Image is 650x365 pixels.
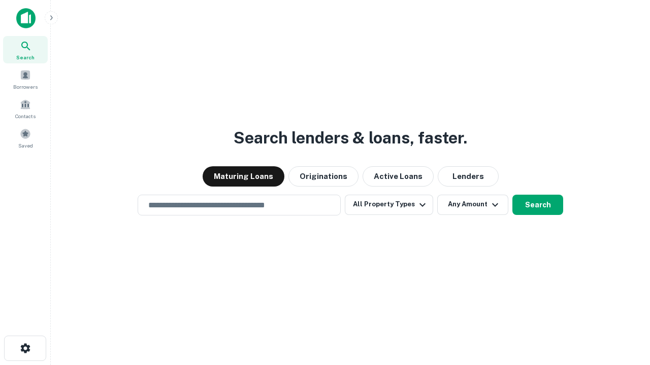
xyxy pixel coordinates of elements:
[345,195,433,215] button: All Property Types
[18,141,33,150] span: Saved
[363,166,434,187] button: Active Loans
[203,166,284,187] button: Maturing Loans
[437,195,508,215] button: Any Amount
[288,166,359,187] button: Originations
[16,8,36,28] img: capitalize-icon.png
[16,53,35,61] span: Search
[599,284,650,333] iframe: Chat Widget
[438,166,499,187] button: Lenders
[234,126,467,150] h3: Search lenders & loans, faster.
[15,112,36,120] span: Contacts
[512,195,563,215] button: Search
[13,83,38,91] span: Borrowers
[3,95,48,122] a: Contacts
[3,36,48,63] a: Search
[3,124,48,152] a: Saved
[3,65,48,93] a: Borrowers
